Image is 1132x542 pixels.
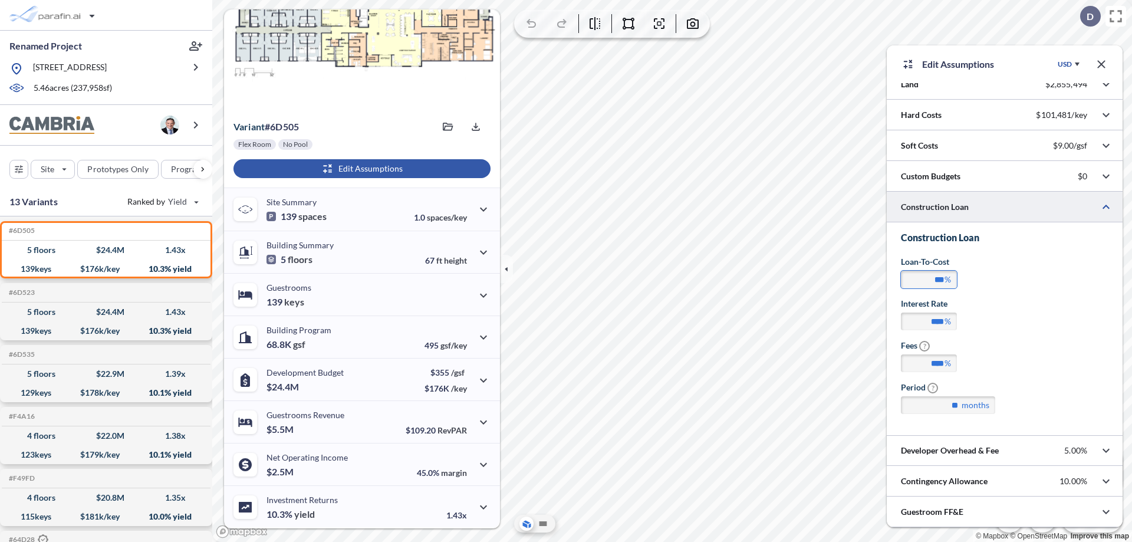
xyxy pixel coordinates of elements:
[901,232,1108,244] h3: Construction Loan
[266,211,327,222] p: 139
[266,466,295,478] p: $2.5M
[266,423,295,435] p: $5.5M
[901,78,919,90] p: Land
[945,274,951,285] label: %
[266,325,331,335] p: Building Program
[1058,60,1072,69] div: USD
[406,425,467,435] p: $109.20
[440,340,467,350] span: gsf/key
[171,163,204,175] p: Program
[1078,171,1087,182] p: $0
[266,381,301,393] p: $24.4M
[1036,110,1087,120] p: $101,481/key
[233,159,491,178] button: Edit Assumptions
[266,283,311,293] p: Guestrooms
[1045,79,1087,90] p: $2,855,494
[441,468,467,478] span: margin
[298,211,327,222] span: spaces
[266,495,338,505] p: Investment Returns
[451,383,467,393] span: /key
[414,212,467,222] p: 1.0
[266,296,304,308] p: 139
[33,61,107,76] p: [STREET_ADDRESS]
[945,357,951,369] label: %
[160,116,179,134] img: user logo
[294,508,315,520] span: yield
[901,340,930,352] label: Fees
[9,116,94,134] img: BrandImage
[901,256,949,268] label: Loan-to-Cost
[6,226,35,235] h5: Click to copy the code
[6,474,35,482] h5: Click to copy the code
[444,255,467,265] span: height
[425,255,467,265] p: 67
[901,475,988,487] p: Contingency Allowance
[927,383,938,393] span: ?
[6,288,35,297] h5: Click to copy the code
[6,350,35,359] h5: Click to copy the code
[118,192,206,211] button: Ranked by Yield
[962,399,989,411] label: months
[9,40,82,52] p: Renamed Project
[901,445,999,456] p: Developer Overhead & Fee
[1064,445,1087,456] p: 5.00%
[424,367,467,377] p: $355
[901,170,960,182] p: Custom Budgets
[9,195,58,209] p: 13 Variants
[417,468,467,478] p: 45.0%
[216,525,268,538] a: Mapbox homepage
[238,140,271,149] p: Flex Room
[922,57,994,71] p: Edit Assumptions
[919,341,930,352] span: ?
[293,339,305,350] span: gsf
[266,367,344,377] p: Development Budget
[424,340,467,350] p: 495
[976,532,1008,540] a: Mapbox
[446,510,467,520] p: 1.43x
[34,82,112,95] p: 5.46 acres ( 237,958 sf)
[266,254,312,265] p: 5
[266,508,315,520] p: 10.3%
[519,517,534,531] button: Aerial View
[436,255,442,265] span: ft
[451,367,465,377] span: /gsf
[288,254,312,265] span: floors
[233,121,299,133] p: # 6d505
[266,197,317,207] p: Site Summary
[283,140,308,149] p: No Pool
[901,382,938,393] label: Period
[1053,140,1087,151] p: $9.00/gsf
[901,506,963,518] p: Guestroom FF&E
[87,163,149,175] p: Prototypes Only
[168,196,187,208] span: Yield
[901,109,942,121] p: Hard Costs
[266,240,334,250] p: Building Summary
[1059,476,1087,487] p: 10.00%
[901,298,947,310] label: Interest Rate
[1071,532,1129,540] a: Improve this map
[266,339,305,350] p: 68.8K
[536,517,550,531] button: Site Plan
[1010,532,1067,540] a: OpenStreetMap
[233,121,265,132] span: Variant
[266,410,344,420] p: Guestrooms Revenue
[41,163,54,175] p: Site
[6,412,35,421] h5: Click to copy the code
[266,452,348,462] p: Net Operating Income
[1087,11,1094,22] p: D
[77,160,159,179] button: Prototypes Only
[427,212,467,222] span: spaces/key
[437,425,467,435] span: RevPAR
[161,160,225,179] button: Program
[31,160,75,179] button: Site
[284,296,304,308] span: keys
[424,383,467,393] p: $176K
[901,140,938,152] p: Soft Costs
[945,316,951,327] label: %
